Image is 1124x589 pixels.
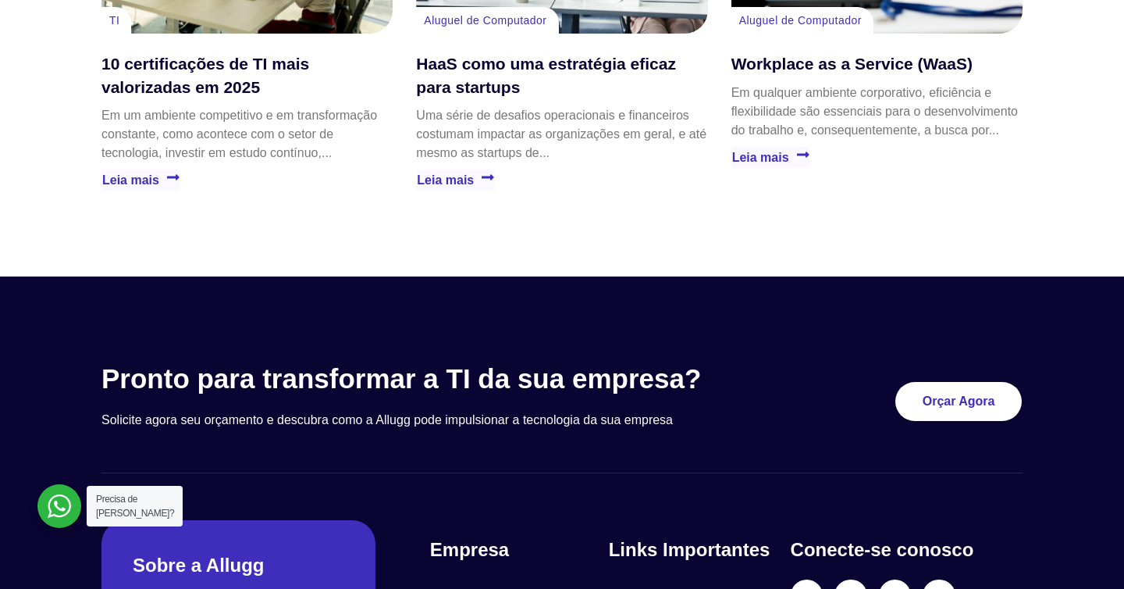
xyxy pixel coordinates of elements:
[416,55,676,95] a: HaaS como uma estratégia eficaz para startups
[109,14,119,27] a: TI
[430,536,609,564] h4: Empresa
[895,382,1023,421] a: Orçar Agora
[101,362,774,395] h3: Pronto para transformar a TI da sua empresa?
[731,55,973,73] a: Workplace as a Service (WaaS)
[609,536,775,564] h4: Links Importantes
[101,170,180,191] a: Leia mais
[101,106,393,162] p: Em um ambiente competitivo e em transformação constante, como acontece com o setor de tecnologia,...
[133,552,344,580] h2: Sobre a Allugg
[1046,514,1124,589] iframe: Chat Widget
[739,14,862,27] a: Aluguel de Computador
[424,14,546,27] a: Aluguel de Computador
[101,411,774,430] p: Solicite agora seu orçamento e descubra como a Allugg pode impulsionar a tecnologia da sua empresa
[96,494,174,519] span: Precisa de [PERSON_NAME]?
[923,395,995,408] span: Orçar Agora
[791,536,1023,564] h4: Conecte-se conosco
[101,55,309,95] a: 10 certificações de TI mais valorizadas em 2025
[1046,514,1124,589] div: Widget de chat
[731,147,810,168] a: Leia mais
[731,84,1023,140] p: Em qualquer ambiente corporativo, eficiência e flexibilidade são essenciais para o desenvolviment...
[416,106,707,162] p: Uma série de desafios operacionais e financeiros costumam impactar as organizações em geral, e at...
[416,170,495,191] a: Leia mais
